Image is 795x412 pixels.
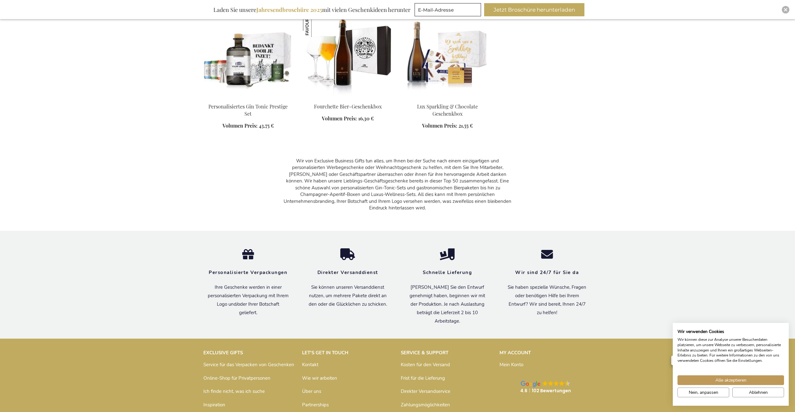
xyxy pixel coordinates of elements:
[256,6,322,13] b: Jahresendbroschüre 2025
[417,103,478,117] a: Lux Sparkling & Chocolate Geschenkbox
[677,337,784,363] p: Wir können diese zur Analyse unserer Besucherdaten platzieren, um unsere Webseite zu verbessern, ...
[283,158,512,211] div: Wir von Exclusive Business Gifts tun alles, um Ihnen bei der Suche nach einem einzigartigen und p...
[749,389,768,396] span: Ablehnen
[203,350,243,356] strong: EXCLUSIVE GIFTS
[423,269,472,276] strong: Schnelle Lieferung
[322,115,357,122] span: Volumen Preis:
[322,115,374,122] a: Volumen Preis: 16,30 €
[403,10,492,98] img: Lux Sparkling & Chocolade gift box
[209,269,287,276] strong: Personalisierte Verpackungen
[401,350,448,356] strong: SERVICE & SUPPORT
[484,3,584,16] button: Jetzt Broschüre herunterladen
[302,375,337,381] a: Wie wir arbeiten
[499,362,523,368] a: Mein Konto
[715,377,746,383] span: Alle akzeptieren
[211,3,413,16] div: Laden Sie unsere mit vielen Geschenkideen herunter
[499,374,592,400] a: Google GoogleGoogleGoogleGoogleGoogle 4.6102 Bewertungen
[403,95,492,101] a: Lux Sparkling & Chocolade gift box
[307,283,388,309] p: Sie können unseren Versanddienst nutzen, um mehrere Pakete direkt an den oder die Glücklichen zu ...
[208,283,289,317] p: Ihre Geschenke werden in einer personalisierten Verpackung mit Ihrem Logo und/oder Ihrer Botschaf...
[302,402,329,408] a: Partnerships
[521,381,540,387] img: Google
[302,350,348,356] strong: LET'S GET IN TOUCH
[259,122,274,129] span: 43,75 €
[222,122,258,129] span: Volumen Preis:
[203,375,270,381] a: Online-Shop für Privatpersonen
[732,388,784,397] button: Alle verweigern cookies
[415,3,483,18] form: marketing offers and promotions
[548,381,553,386] img: Google
[458,122,473,129] span: 21,55 €
[303,95,393,101] a: Fourchette Beer Gift Box Fourchette Bier-Geschenkbox
[507,283,588,317] p: Sie haben spezielle Wünsche, Fragen oder benötigen Hilfe bei Ihrem Entwurf? Wir sind bereit, Ihne...
[302,388,321,394] a: Über uns
[422,122,473,129] a: Volumen Preis: 21,55 €
[422,122,457,129] span: Volumen Preis:
[203,95,293,101] a: GEPERSONALISEERDE GIN TONIC COCKTAIL SET
[565,381,570,386] img: Google
[784,8,787,12] img: Close
[358,115,374,122] span: 16,30 €
[314,103,382,110] a: Fourchette Bier-Geschenkbox
[407,283,488,325] p: [PERSON_NAME] Sie den Entwurf genehmigt haben, beginnen wir mit der Produktion. Je nach Auslastun...
[203,10,293,98] img: GEPERSONALISEERDE GIN TONIC COCKTAIL SET
[677,375,784,385] button: Akzeptieren Sie alle cookies
[401,362,450,368] a: Kosten für den Versand
[203,362,294,368] a: Service für das Verpacken von Geschenken
[520,388,571,394] strong: 4.6 102 Bewertungen
[499,350,531,356] strong: MY ACCOUNT
[317,269,378,276] strong: Direkter Versanddienst
[303,10,330,37] img: Fourchette Bier-Geschenkbox
[401,375,445,381] a: Frist für die Lieferung
[415,3,481,16] input: E-Mail-Adresse
[542,381,548,386] img: Google
[303,10,393,98] img: Fourchette Beer Gift Box
[208,103,288,117] a: Personalisiertes Gin Tonic Prestige Set
[203,402,225,408] a: Inspiration
[203,388,265,394] a: Ich finde nicht, was ich suche
[401,402,450,408] a: Zahlungsmöglichkeiten
[515,269,579,276] strong: Wir sind 24/7 für Sie da
[677,329,784,335] h2: Wir verwenden Cookies
[302,362,318,368] a: Kontakt
[689,389,718,396] span: Nein, anpassen
[554,381,559,386] img: Google
[677,388,729,397] button: cookie Einstellungen anpassen
[782,6,789,13] div: Close
[559,381,564,386] img: Google
[222,122,274,129] a: Volumen Preis: 43,75 €
[401,388,450,394] a: Direkter Versandservice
